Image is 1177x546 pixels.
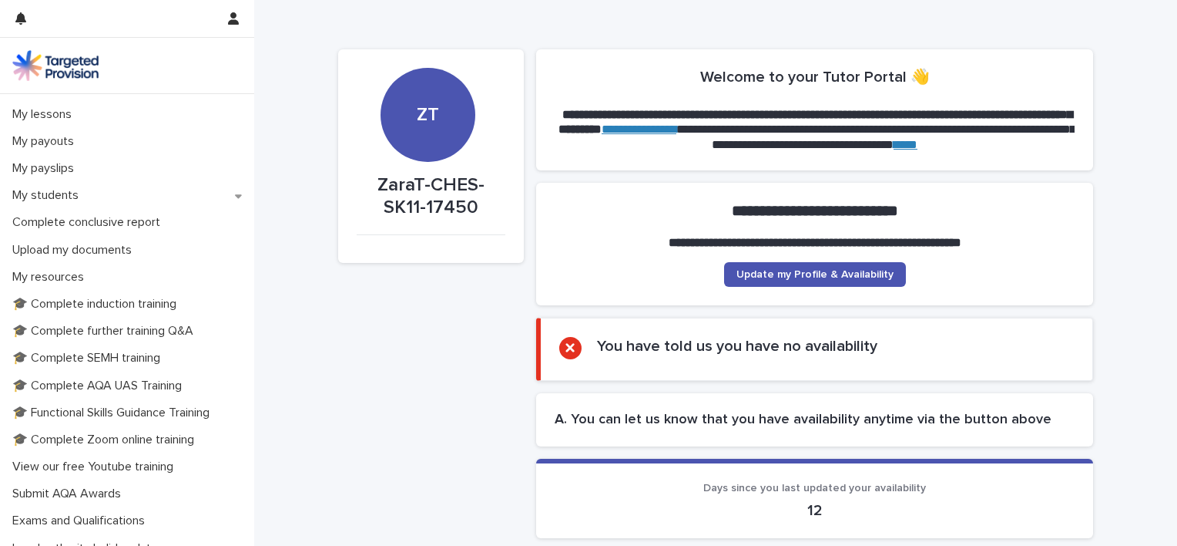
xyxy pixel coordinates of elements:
[6,161,86,176] p: My payslips
[6,107,84,122] p: My lessons
[6,270,96,285] p: My resources
[555,501,1075,520] p: 12
[381,10,474,126] div: ZT
[6,243,144,258] p: Upload my documents
[736,269,894,280] span: Update my Profile & Availability
[6,215,173,230] p: Complete conclusive report
[700,68,930,86] h2: Welcome to your Tutor Portal 👋
[6,188,91,203] p: My students
[6,351,173,366] p: 🎓 Complete SEMH training
[12,50,99,81] img: M5nRWzHhSzIhMunXDL62
[6,514,157,528] p: Exams and Qualifications
[6,460,186,474] p: View our free Youtube training
[357,174,505,219] p: ZaraT-CHES-SK11-17450
[6,487,133,501] p: Submit AQA Awards
[703,483,926,494] span: Days since you last updated your availability
[597,337,877,356] h2: You have told us you have no availability
[724,262,906,287] a: Update my Profile & Availability
[555,412,1075,429] h2: A. You can let us know that you have availability anytime via the button above
[6,324,206,339] p: 🎓 Complete further training Q&A
[6,406,222,420] p: 🎓 Functional Skills Guidance Training
[6,379,194,393] p: 🎓 Complete AQA UAS Training
[6,433,206,447] p: 🎓 Complete Zoom online training
[6,134,86,149] p: My payouts
[6,297,189,312] p: 🎓 Complete induction training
